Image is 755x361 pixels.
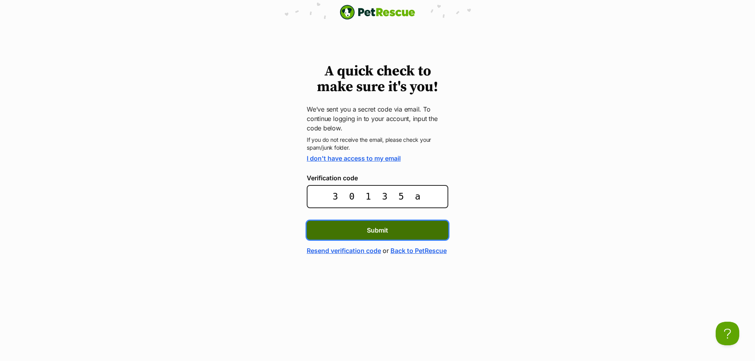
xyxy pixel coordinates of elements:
input: Enter the 6-digit verification code sent to your device [307,185,448,208]
img: logo-e224e6f780fb5917bec1dbf3a21bbac754714ae5b6737aabdf751b685950b380.svg [340,5,415,20]
span: Submit [367,225,388,235]
p: We’ve sent you a secret code via email. To continue logging in to your account, input the code be... [307,104,448,133]
p: If you do not receive the email, please check your spam/junk folder. [307,136,448,152]
label: Verification code [307,174,448,181]
span: or [383,246,389,255]
a: PetRescue [340,5,415,20]
iframe: Help Scout Beacon - Open [716,322,739,345]
h1: A quick check to make sure it's you! [307,64,448,95]
a: Resend verification code [307,246,381,255]
a: Back to PetRescue [390,246,447,255]
a: I don't have access to my email [307,154,401,162]
button: Submit [307,221,448,240]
